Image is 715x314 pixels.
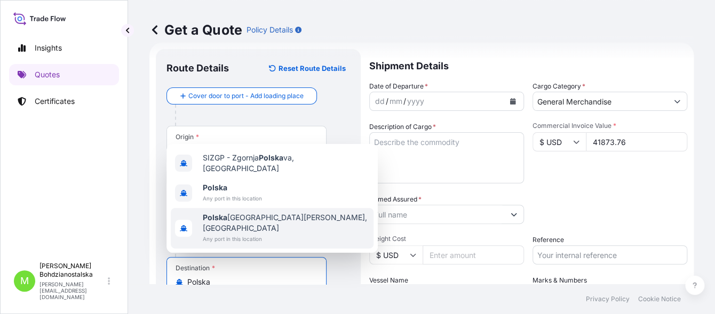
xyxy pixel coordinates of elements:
span: Date of Departure [369,81,428,92]
span: [GEOGRAPHIC_DATA][PERSON_NAME], [GEOGRAPHIC_DATA] [203,212,369,234]
span: Commercial Invoice Value [533,122,687,130]
p: Policy Details [247,25,293,35]
button: Show suggestions [504,205,523,224]
span: Freight Cost [369,235,524,243]
p: Shipment Details [369,49,687,81]
p: Reset Route Details [279,63,346,74]
input: Select a commodity type [533,92,668,111]
p: Route Details [166,62,229,75]
div: / [403,95,406,108]
div: year, [406,95,425,108]
p: Certificates [35,96,75,107]
div: month, [388,95,403,108]
p: Cookie Notice [638,295,681,303]
label: Marks & Numbers [533,275,587,286]
div: Origin [176,133,199,141]
p: Insights [35,43,62,53]
input: Destination [187,277,313,287]
p: Privacy Policy [586,295,630,303]
input: Type amount [586,132,687,151]
b: Polska [259,153,283,162]
div: Destination [176,264,215,272]
input: Enter amount [423,245,524,264]
p: [PERSON_NAME] Bohdzianostalska [39,262,106,279]
p: Get a Quote [149,21,242,38]
button: Calendar [504,93,521,110]
label: Named Assured [369,194,422,205]
input: Your internal reference [533,245,687,264]
label: Cargo Category [533,81,585,92]
input: Full name [370,205,504,224]
button: Show suggestions [668,92,687,111]
span: Cover door to port - Add loading place [188,91,304,101]
p: Quotes [35,69,60,80]
span: M [20,276,29,286]
label: Reference [533,235,564,245]
span: SIZGP - Zgornja va, [GEOGRAPHIC_DATA] [203,152,369,174]
div: Show suggestions [166,144,378,253]
b: Polska [203,183,227,192]
div: / [386,95,388,108]
div: day, [374,95,386,108]
p: [PERSON_NAME][EMAIL_ADDRESS][DOMAIN_NAME] [39,281,106,300]
label: Vessel Name [369,275,408,286]
span: Any port in this location [203,234,369,244]
b: Polska [203,213,227,222]
span: Any port in this location [203,193,262,204]
label: Description of Cargo [369,122,436,132]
